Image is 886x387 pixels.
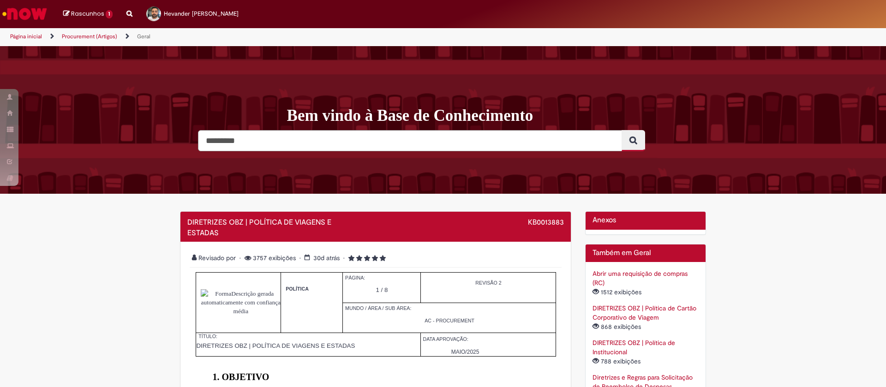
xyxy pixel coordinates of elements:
[343,254,386,262] span: 5 rating
[622,130,645,151] button: Pesquisar
[1,5,48,23] img: ServiceNow
[106,10,113,18] span: 1
[356,255,362,262] i: 2
[71,9,104,18] span: Rascunhos
[451,349,479,355] span: MAIO/2025
[593,216,699,225] h2: Anexos
[286,286,309,292] span: POLÍTICA
[63,10,113,18] a: Rascunhos
[348,254,386,262] span: Classificação média do artigo - 5.0 estrelas
[593,322,643,331] span: 868 exibições
[239,254,243,262] span: •
[137,33,150,40] a: Geral
[313,254,340,262] span: 30d atrás
[380,255,386,262] i: 5
[593,288,643,296] span: 1512 exibições
[364,255,370,262] i: 3
[196,342,355,349] span: DIRETRIZES OBZ | POLÍTICA DE VIAGENS E ESTADAS
[201,289,281,316] img: FormaDescrição gerada automaticamente com confiança média
[348,255,354,262] i: 1
[164,10,239,18] span: Hevander [PERSON_NAME]
[239,254,298,262] span: 3757 exibições
[343,254,347,262] span: •
[7,28,584,45] ul: Trilhas de página
[528,218,564,227] span: KB0013883
[345,275,365,280] span: PÁGINA:
[593,339,675,356] a: DIRETRIZES OBZ | Política de Institucional
[425,318,474,323] span: AC - PROCUREMENT
[372,255,378,262] i: 4
[62,33,117,40] a: Procurement (Artigos)
[198,130,622,151] input: Pesquisar
[423,336,468,342] span: DATA APROVAÇÃO:
[187,218,331,238] span: DIRETRIZES OBZ | POLÍTICA DE VIAGENS E ESTADAS
[299,254,303,262] span: •
[593,269,688,287] a: Abrir uma requisição de compras (RC)
[313,254,340,262] time: 29/07/2025 17:40:49
[376,286,388,293] span: 1 / 8
[287,106,713,125] h1: Bem vindo à Base de Conhecimento
[10,33,42,40] a: Página inicial
[212,372,269,382] span: 1. OBJETIVO
[593,249,699,257] h2: Também em Geral
[593,304,696,322] a: DIRETRIZES OBZ | Política de Cartão Corporativo de Viagem
[192,254,238,262] span: Revisado por
[593,357,642,365] span: 788 exibições
[198,333,217,339] span: TÍTULO:
[475,280,501,286] span: REVISÃO 2
[345,305,411,311] span: MUNDO / ÁREA / SUB ÁREA:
